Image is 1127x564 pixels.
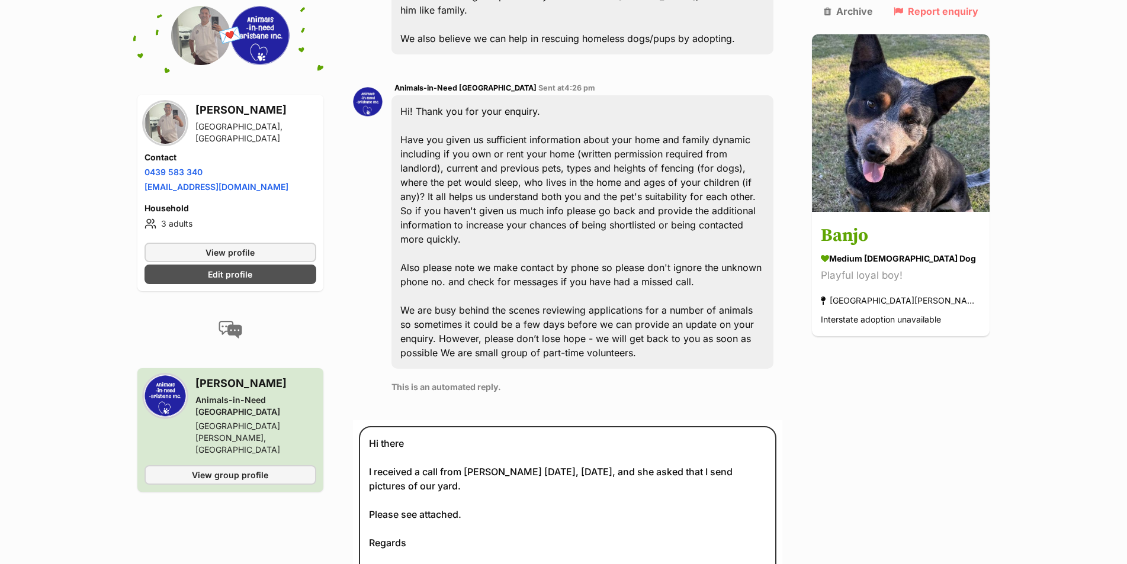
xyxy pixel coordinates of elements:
p: This is an automated reply. [391,381,774,393]
img: Animals-in-Need Brisbane profile pic [145,375,186,417]
div: Hi! Thank you for your enquiry. Have you given us sufficient information about your home and fami... [391,95,774,369]
div: medium [DEMOGRAPHIC_DATA] Dog [821,253,981,265]
a: Edit profile [145,265,316,284]
h3: [PERSON_NAME] [195,375,316,392]
span: Interstate adoption unavailable [821,315,941,325]
div: Animals-in-Need [GEOGRAPHIC_DATA] [195,394,316,418]
span: 4:26 pm [564,83,595,92]
a: Report enquiry [894,6,978,17]
a: Banjo medium [DEMOGRAPHIC_DATA] Dog Playful loyal boy! [GEOGRAPHIC_DATA][PERSON_NAME], [GEOGRAPHI... [812,214,990,337]
a: Archive [824,6,873,17]
a: View profile [145,243,316,262]
div: [GEOGRAPHIC_DATA], [GEOGRAPHIC_DATA] [195,121,316,144]
a: [EMAIL_ADDRESS][DOMAIN_NAME] [145,182,288,192]
img: William Damot profile pic [171,6,230,65]
h3: [PERSON_NAME] [195,102,316,118]
img: Banjo [812,34,990,212]
img: William Damot profile pic [145,102,186,144]
h3: Banjo [821,223,981,250]
li: 3 adults [145,217,316,231]
img: Animals-in-Need Brisbane profile pic [353,87,383,117]
span: View profile [206,246,255,259]
span: Sent at [538,83,595,92]
h4: Contact [145,152,316,163]
div: [GEOGRAPHIC_DATA][PERSON_NAME], [GEOGRAPHIC_DATA] [195,420,316,456]
a: View group profile [145,465,316,485]
h4: Household [145,202,316,214]
div: Playful loyal boy! [821,268,981,284]
span: Animals-in-Need [GEOGRAPHIC_DATA] [394,83,537,92]
span: Edit profile [208,268,252,281]
img: conversation-icon-4a6f8262b818ee0b60e3300018af0b2d0b884aa5de6e9bcb8d3d4eeb1a70a7c4.svg [219,321,242,339]
div: [GEOGRAPHIC_DATA][PERSON_NAME], [GEOGRAPHIC_DATA] [821,293,981,309]
span: View group profile [192,469,268,481]
img: Animals-in-Need Brisbane profile pic [230,6,290,65]
a: 0439 583 340 [145,167,203,177]
span: 💌 [217,23,243,49]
